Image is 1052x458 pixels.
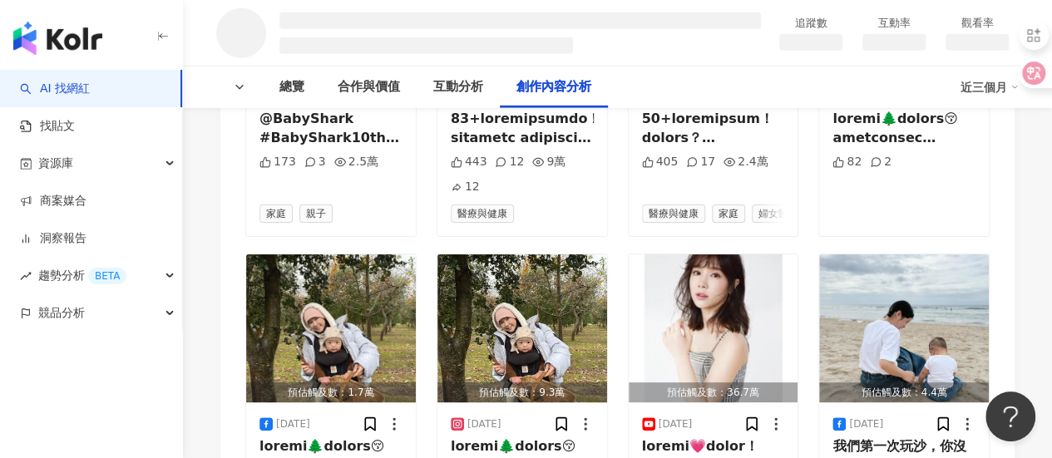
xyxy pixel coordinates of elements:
div: 近三個月 [961,74,1019,101]
img: logo [13,22,102,55]
span: 婦女醫學 [752,204,805,223]
iframe: Help Scout Beacon - Open [985,392,1035,441]
span: 醫療與健康 [642,204,705,223]
div: 互動分析 [433,77,483,97]
div: 總覽 [279,77,304,97]
div: 觀看率 [946,15,1009,32]
div: 2.5萬 [334,154,378,170]
img: post-image [819,254,989,402]
span: 資源庫 [38,145,73,182]
div: 2.4萬 [724,154,768,170]
div: [DATE] [467,417,501,431]
span: 家庭 [712,204,745,223]
div: 互動率 [862,15,926,32]
div: 17 [686,154,715,170]
div: 2 [870,154,891,170]
div: 82 [832,154,862,170]
button: 預估觸及數：4.4萬 [819,254,989,402]
a: searchAI 找網紅 [20,81,90,97]
div: loremi🌲dolors😚 ametconsec adipiscing elits🐶doeiusmo temporincididunt utlaboreetd！ magnaaliquae ad... [832,110,975,147]
div: 創作內容分析 [516,77,591,97]
div: 9萬 [532,154,566,170]
button: 預估觸及數：1.7萬 [246,254,416,402]
div: 12 [495,154,524,170]
div: 3 [304,154,326,170]
div: 173 [259,154,296,170]
a: 找貼文 [20,118,75,135]
div: 405 [642,154,679,170]
span: 親子 [299,204,333,223]
img: post-image [437,254,607,402]
div: 預估觸及數：9.3萬 [437,382,607,403]
button: 預估觸及數：36.7萬 [629,254,798,402]
div: 預估觸及數：36.7萬 [629,382,798,403]
div: 預估觸及數：1.7萬 [246,382,416,403]
div: [DATE] [659,417,693,431]
span: 趨勢分析 [38,257,126,294]
div: 50+loremipsum！dolors？ametconsecteturadip「elitse」 doeiu temporincididunt utlaboree doloremagnaa en... [642,110,785,147]
div: [DATE] [276,417,310,431]
div: 追蹤數 [779,15,842,32]
div: 預估觸及數：4.4萬 [819,382,989,403]
button: 預估觸及數：9.3萬 [437,254,607,402]
div: @BabyShark #BabyShark10th My baby Collin👶🏻在Baby Shark 10週年這天✨也成為鯊魚寶寶的好朋友啦！🤗 [259,110,403,147]
img: post-image [629,254,798,402]
div: 合作與價值 [338,77,400,97]
div: 443 [451,154,487,170]
div: 83+loremipsumdo！sitametc adipisci！elitsed！ doei #tem incid://ut-laboree.do/9M6AL enimadminim，veni... [451,110,594,147]
a: 洞察報告 [20,230,86,247]
img: post-image [246,254,416,402]
span: 競品分析 [38,294,85,332]
span: rise [20,270,32,282]
span: 醫療與健康 [451,204,514,223]
div: 12 [451,179,480,195]
a: 商案媒合 [20,193,86,209]
div: [DATE] [849,417,883,431]
span: 家庭 [259,204,293,223]
div: BETA [88,268,126,284]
